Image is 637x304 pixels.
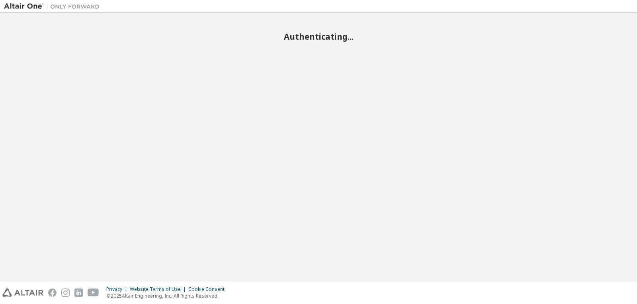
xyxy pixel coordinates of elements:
[106,292,229,299] p: © 2025 Altair Engineering, Inc. All Rights Reserved.
[74,289,83,297] img: linkedin.svg
[48,289,57,297] img: facebook.svg
[2,289,43,297] img: altair_logo.svg
[4,2,104,10] img: Altair One
[188,286,229,292] div: Cookie Consent
[88,289,99,297] img: youtube.svg
[130,286,188,292] div: Website Terms of Use
[61,289,70,297] img: instagram.svg
[4,31,633,42] h2: Authenticating...
[106,286,130,292] div: Privacy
